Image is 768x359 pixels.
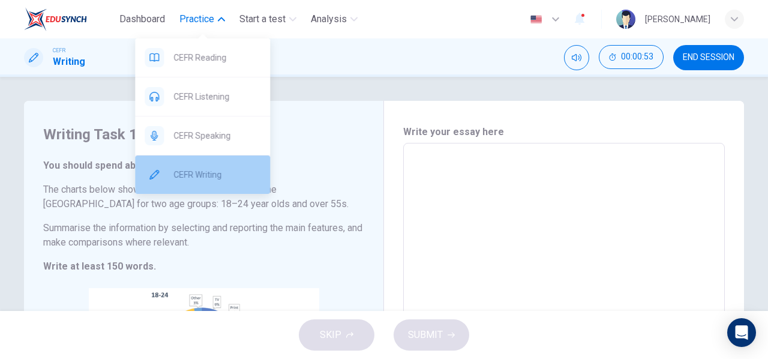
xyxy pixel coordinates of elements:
[43,125,364,144] h4: Writing Task 1
[173,167,260,182] span: CEFR Writing
[53,46,65,55] span: CEFR
[645,12,710,26] div: [PERSON_NAME]
[564,45,589,70] div: Mute
[179,12,214,26] span: Practice
[135,77,270,116] div: CEFR Listening
[616,10,635,29] img: Profile picture
[683,53,734,62] span: END SESSION
[53,55,85,69] h1: Writing
[235,8,301,30] button: Start a test
[239,12,286,26] span: Start a test
[599,45,664,70] div: Hide
[727,318,756,347] div: Open Intercom Messenger
[135,155,270,194] div: CEFR Writing
[24,7,87,31] img: EduSynch logo
[403,125,725,139] h6: Write your essay here
[24,7,115,31] a: EduSynch logo
[673,45,744,70] button: END SESSION
[306,8,362,30] button: Analysis
[599,45,664,69] button: 00:00:53
[173,50,260,65] span: CEFR Reading
[311,12,347,26] span: Analysis
[529,15,544,24] img: en
[175,8,230,30] button: Practice
[173,128,260,143] span: CEFR Speaking
[173,89,260,104] span: CEFR Listening
[43,158,364,173] h6: You should spend about 20 minutes on this task.
[621,52,653,62] span: 00:00:53
[135,38,270,77] div: CEFR Reading
[43,221,364,250] h6: Summarise the information by selecting and reporting the main features, and make comparisons wher...
[135,116,270,155] div: CEFR Speaking
[43,261,156,272] strong: Write at least 150 words.
[115,8,170,30] button: Dashboard
[119,12,165,26] span: Dashboard
[43,183,364,211] h6: The charts below show the main sources of news in the [GEOGRAPHIC_DATA] for two age groups: 18–24...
